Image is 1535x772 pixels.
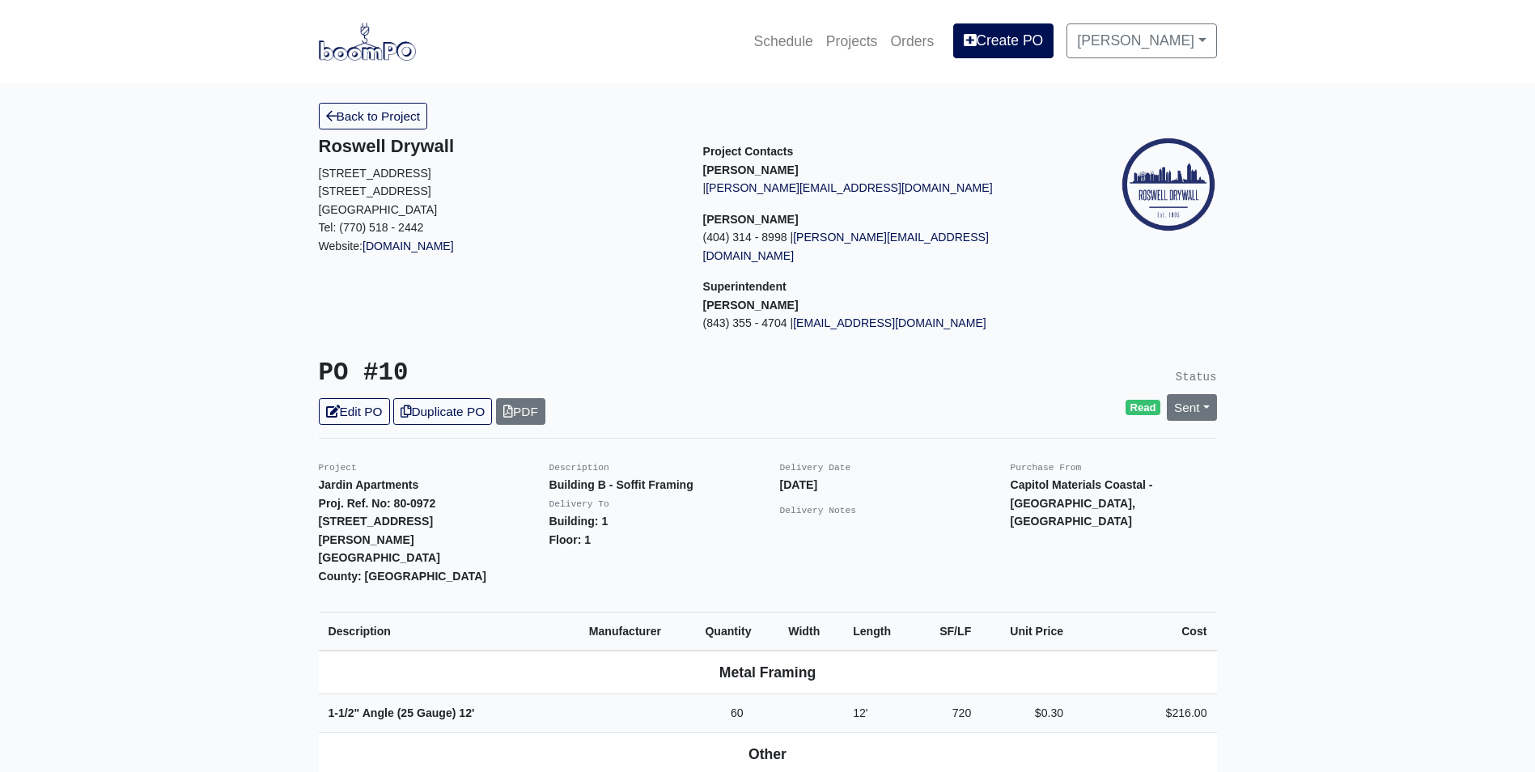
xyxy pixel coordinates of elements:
[703,280,787,293] span: Superintendent
[319,358,756,388] h3: PO #10
[820,23,884,59] a: Projects
[780,463,851,473] small: Delivery Date
[319,218,679,237] p: Tel: (770) 518 - 2442
[319,182,679,201] p: [STREET_ADDRESS]
[706,181,992,194] a: [PERSON_NAME][EMAIL_ADDRESS][DOMAIN_NAME]
[953,23,1054,57] a: Create PO
[1066,23,1216,57] a: [PERSON_NAME]
[695,694,778,733] td: 60
[703,213,799,226] strong: [PERSON_NAME]
[319,497,436,510] strong: Proj. Ref. No: 80-0972
[319,103,428,129] a: Back to Project
[319,201,679,219] p: [GEOGRAPHIC_DATA]
[780,506,857,515] small: Delivery Notes
[459,706,474,719] span: 12'
[703,299,799,312] strong: [PERSON_NAME]
[703,163,799,176] strong: [PERSON_NAME]
[319,463,357,473] small: Project
[1011,476,1217,531] p: Capitol Materials Coastal - [GEOGRAPHIC_DATA], [GEOGRAPHIC_DATA]
[853,706,867,719] span: 12'
[703,145,794,158] span: Project Contacts
[319,612,579,651] th: Description
[1176,371,1217,384] small: Status
[319,478,419,491] strong: Jardin Apartments
[393,398,492,425] a: Duplicate PO
[1011,463,1082,473] small: Purchase From
[319,551,440,564] strong: [GEOGRAPHIC_DATA]
[319,136,679,255] div: Website:
[549,463,609,473] small: Description
[843,612,916,651] th: Length
[695,612,778,651] th: Quantity
[363,240,454,252] a: [DOMAIN_NAME]
[319,398,390,425] a: Edit PO
[748,746,787,762] b: Other
[1073,612,1216,651] th: Cost
[916,694,981,733] td: 720
[719,664,816,681] b: Metal Framing
[549,499,609,509] small: Delivery To
[981,612,1073,651] th: Unit Price
[319,515,434,546] strong: [STREET_ADDRESS][PERSON_NAME]
[703,228,1063,265] p: (404) 314 - 8998 |
[319,570,487,583] strong: County: [GEOGRAPHIC_DATA]
[549,515,608,528] strong: Building: 1
[981,694,1073,733] td: $0.30
[319,23,416,60] img: boomPO
[496,398,545,425] a: PDF
[549,478,693,491] strong: Building B - Soffit Framing
[1073,694,1216,733] td: $216.00
[793,316,986,329] a: [EMAIL_ADDRESS][DOMAIN_NAME]
[703,231,989,262] a: [PERSON_NAME][EMAIL_ADDRESS][DOMAIN_NAME]
[916,612,981,651] th: SF/LF
[579,612,696,651] th: Manufacturer
[329,706,475,719] strong: 1-1/2" Angle (25 Gauge)
[780,478,818,491] strong: [DATE]
[549,533,592,546] strong: Floor: 1
[703,314,1063,333] p: (843) 355 - 4704 |
[747,23,819,59] a: Schedule
[778,612,843,651] th: Width
[1167,394,1217,421] a: Sent
[703,179,1063,197] p: |
[319,164,679,183] p: [STREET_ADDRESS]
[884,23,940,59] a: Orders
[319,136,679,157] h5: Roswell Drywall
[1126,400,1160,416] span: Read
